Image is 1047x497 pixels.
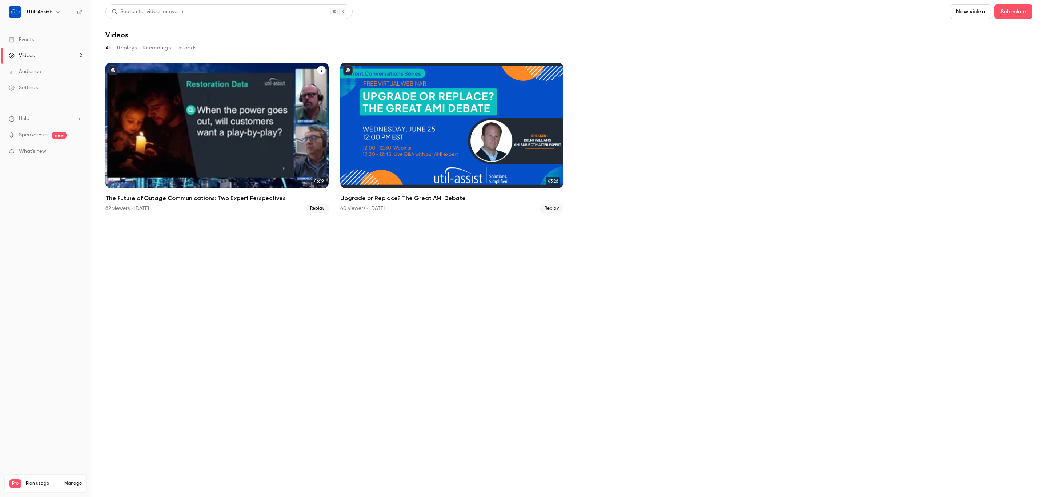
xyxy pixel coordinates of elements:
[52,132,67,139] span: new
[19,148,46,155] span: What's new
[306,204,329,213] span: Replay
[9,6,21,18] img: Util-Assist
[105,63,1032,213] ul: Videos
[340,194,563,203] h2: Upgrade or Replace? The Great AMI Debate
[105,63,329,213] li: The Future of Outage Communications: Two Expert Perspectives
[105,31,128,39] h1: Videos
[340,63,563,213] a: 43:26Upgrade or Replace? The Great AMI Debate60 viewers • [DATE]Replay
[64,481,82,486] a: Manage
[9,479,21,488] span: Pro
[9,36,34,43] div: Events
[950,4,991,19] button: New video
[540,204,563,213] span: Replay
[19,115,29,123] span: Help
[340,205,385,212] div: 60 viewers • [DATE]
[546,177,560,185] span: 43:26
[105,4,1032,493] section: Videos
[19,131,48,139] a: SpeakerHub
[105,194,329,203] h2: The Future of Outage Communications: Two Expert Perspectives
[9,115,82,123] li: help-dropdown-opener
[143,42,171,54] button: Recordings
[9,68,41,75] div: Audience
[994,4,1032,19] button: Schedule
[9,52,35,59] div: Videos
[108,65,118,75] button: published
[26,481,60,486] span: Plan usage
[9,84,38,91] div: Settings
[105,205,149,212] div: 82 viewers • [DATE]
[105,63,329,213] a: 46:19The Future of Outage Communications: Two Expert Perspectives82 viewers • [DATE]Replay
[340,63,563,213] li: Upgrade or Replace? The Great AMI Debate
[117,42,137,54] button: Replays
[312,177,326,185] span: 46:19
[343,65,353,75] button: published
[112,8,184,16] div: Search for videos or events
[105,42,111,54] button: All
[27,8,52,16] h6: Util-Assist
[176,42,197,54] button: Uploads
